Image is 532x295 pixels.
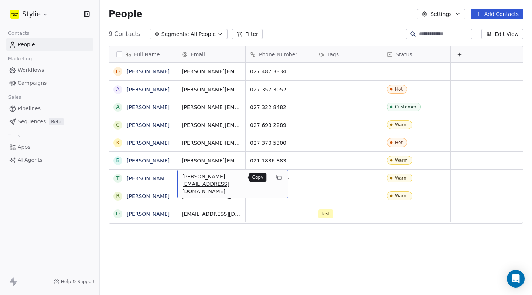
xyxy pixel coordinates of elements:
[182,86,241,93] span: [PERSON_NAME][EMAIL_ADDRESS][DOMAIN_NAME]
[6,141,93,153] a: Apps
[182,157,241,164] span: [PERSON_NAME][EMAIL_ADDRESS][PERSON_NAME][DOMAIN_NAME]
[191,51,205,58] span: Email
[18,156,42,164] span: AI Agents
[116,139,119,147] div: K
[395,193,408,198] div: Warm
[18,143,31,151] span: Apps
[127,68,170,74] a: [PERSON_NAME]
[177,46,245,62] div: Email
[5,92,24,103] span: Sales
[109,46,177,62] div: Full Name
[116,174,120,182] div: T
[6,154,93,166] a: AI Agents
[116,157,120,164] div: B
[18,79,47,87] span: Campaigns
[49,118,64,125] span: Beta
[182,139,241,147] span: [PERSON_NAME][EMAIL_ADDRESS][DOMAIN_NAME]
[396,51,412,58] span: Status
[116,192,120,200] div: R
[161,30,189,38] span: Segments:
[318,209,333,218] span: test
[54,279,95,285] a: Help & Support
[6,103,93,115] a: Pipelines
[116,210,120,218] div: D
[127,87,170,93] a: [PERSON_NAME]
[395,122,408,127] div: Warm
[395,175,408,181] div: Warm
[9,8,50,20] button: Stylie
[18,118,46,125] span: Sequences
[327,51,339,58] span: Tags
[191,30,216,38] span: All People
[127,140,170,146] a: [PERSON_NAME]
[382,46,450,62] div: Status
[182,104,241,111] span: [PERSON_NAME][EMAIL_ADDRESS][DOMAIN_NAME]
[250,68,309,75] span: 027 487 3334
[177,63,524,288] div: grid
[395,104,416,110] div: Customer
[259,51,297,58] span: Phone Number
[127,104,170,110] a: [PERSON_NAME]
[6,115,93,128] a: SequencesBeta
[109,63,177,288] div: grid
[250,157,309,164] span: 021 1836 883
[5,130,23,141] span: Tools
[109,30,140,38] span: 9 Contacts
[182,68,241,75] span: [PERSON_NAME][EMAIL_ADDRESS][DOMAIN_NAME]
[10,10,19,19] img: stylie-square-yellow.svg
[250,139,309,147] span: 027 370 5300
[507,270,525,288] div: Open Intercom Messenger
[182,210,241,218] span: [EMAIL_ADDRESS][DOMAIN_NAME]
[6,38,93,51] a: People
[250,121,309,129] span: 027 693 2289
[134,51,160,58] span: Full Name
[5,28,33,39] span: Contacts
[246,46,314,62] div: Phone Number
[250,86,309,93] span: 027 357 3052
[18,66,44,74] span: Workflows
[127,193,170,199] a: [PERSON_NAME]
[127,122,170,128] a: [PERSON_NAME]
[127,175,214,181] a: [PERSON_NAME] [PERSON_NAME]
[22,9,41,19] span: Stylie
[6,77,93,89] a: Campaigns
[182,121,241,129] span: [PERSON_NAME][EMAIL_ADDRESS][DOMAIN_NAME]
[109,9,142,20] span: People
[182,173,270,195] span: [PERSON_NAME][EMAIL_ADDRESS][DOMAIN_NAME]
[395,87,403,92] div: Hot
[18,41,35,48] span: People
[127,158,170,164] a: [PERSON_NAME]
[127,211,170,217] a: [PERSON_NAME]
[18,105,41,113] span: Pipelines
[250,104,309,111] span: 027 322 8482
[395,158,408,163] div: Warm
[252,174,264,180] p: Copy
[314,46,382,62] div: Tags
[481,29,523,39] button: Edit View
[6,64,93,76] a: Workflows
[116,103,120,111] div: A
[232,29,263,39] button: Filter
[471,9,523,19] button: Add Contacts
[116,68,120,76] div: D
[5,53,35,64] span: Marketing
[116,86,120,93] div: A
[417,9,465,19] button: Settings
[61,279,95,285] span: Help & Support
[395,140,403,145] div: Hot
[116,121,120,129] div: C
